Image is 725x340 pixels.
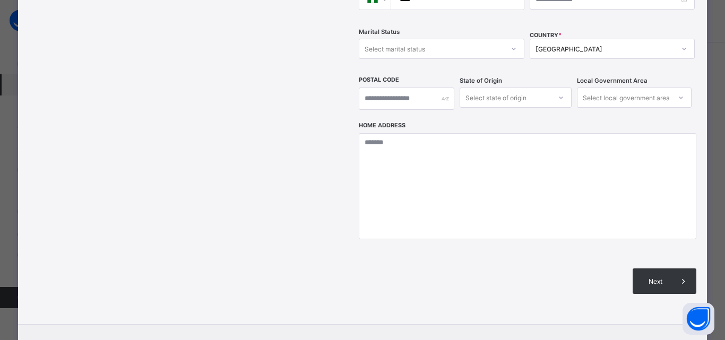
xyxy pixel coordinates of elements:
label: Postal Code [359,76,399,83]
span: State of Origin [460,77,502,84]
span: Next [641,277,671,285]
div: Select state of origin [465,88,527,108]
span: Local Government Area [577,77,648,84]
span: Marital Status [359,28,400,36]
div: Select marital status [365,39,425,59]
button: Open asap [683,303,714,335]
div: Select local government area [583,88,670,108]
span: COUNTRY [530,32,562,39]
div: [GEOGRAPHIC_DATA] [536,45,675,53]
label: Home Address [359,122,405,129]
